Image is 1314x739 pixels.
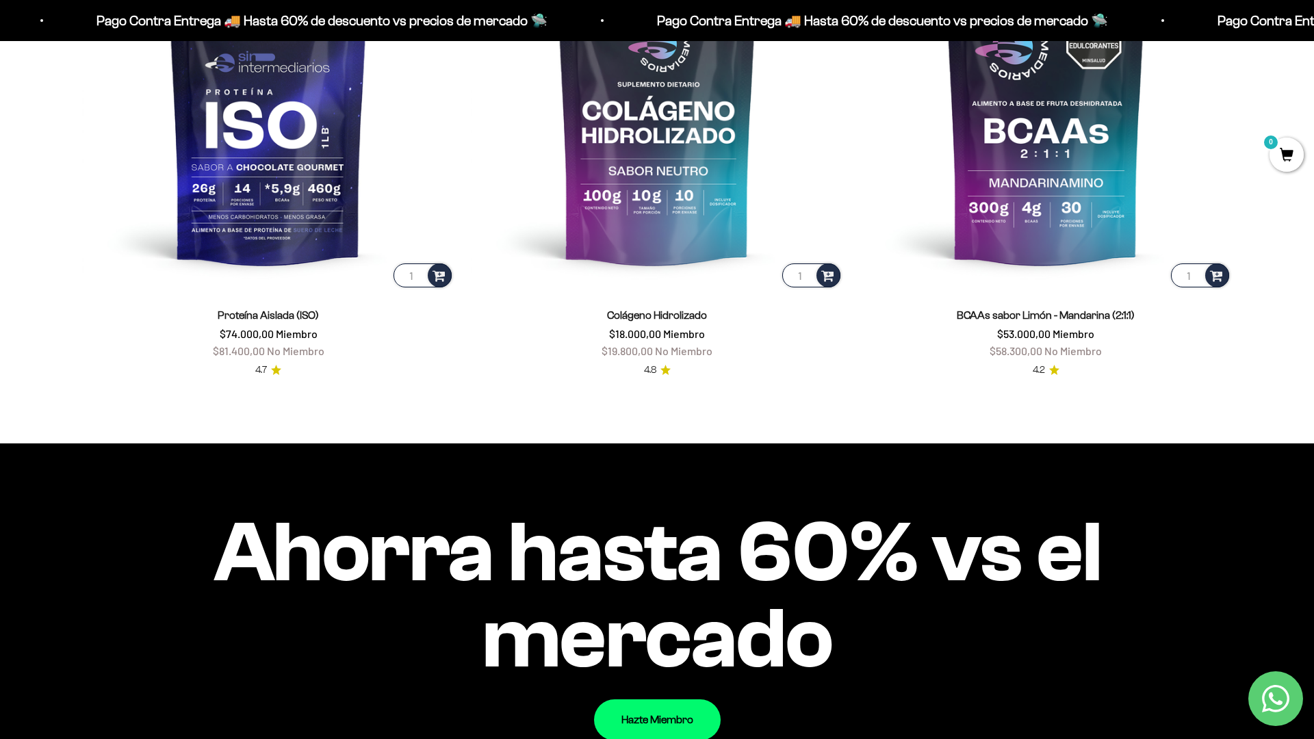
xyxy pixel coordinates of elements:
[644,363,656,378] span: 4.8
[1033,363,1059,378] a: 4.24.2 de 5.0 estrellas
[957,309,1135,321] a: BCAAs sabor Limón - Mandarina (2:1:1)
[644,363,671,378] a: 4.84.8 de 5.0 estrellas
[255,363,267,378] span: 4.7
[655,344,712,357] span: No Miembro
[213,344,265,357] span: $81.400,00
[276,327,318,340] span: Miembro
[267,344,324,357] span: No Miembro
[1033,363,1045,378] span: 4.2
[1053,327,1094,340] span: Miembro
[607,309,707,321] a: Colágeno Hidrolizado
[1263,134,1279,151] mark: 0
[1044,344,1102,357] span: No Miembro
[997,327,1051,340] span: $53.000,00
[645,10,1096,31] p: Pago Contra Entrega 🚚 Hasta 60% de descuento vs precios de mercado 🛸
[220,327,274,340] span: $74.000,00
[218,309,319,321] a: Proteína Aislada (ISO)
[1270,148,1304,164] a: 0
[82,509,1232,682] impact-text: Ahorra hasta 60% vs el mercado
[602,344,653,357] span: $19.800,00
[990,344,1042,357] span: $58.300,00
[84,10,535,31] p: Pago Contra Entrega 🚚 Hasta 60% de descuento vs precios de mercado 🛸
[255,363,281,378] a: 4.74.7 de 5.0 estrellas
[663,327,705,340] span: Miembro
[609,327,661,340] span: $18.000,00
